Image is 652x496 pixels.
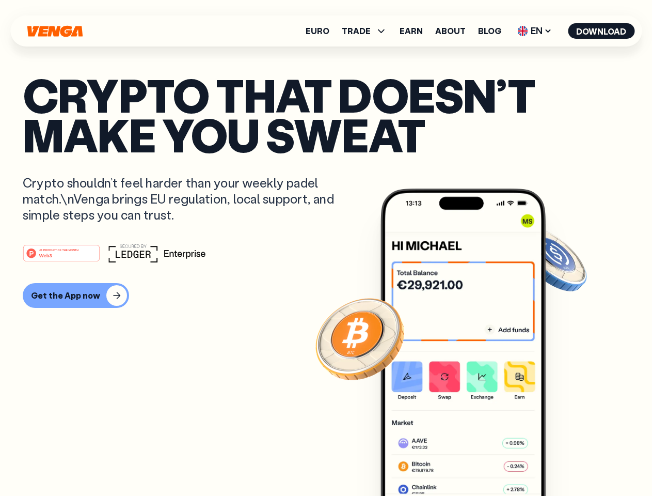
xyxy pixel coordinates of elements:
span: TRADE [342,25,387,37]
div: Get the App now [31,290,100,301]
p: Crypto shouldn’t feel harder than your weekly padel match.\nVenga brings EU regulation, local sup... [23,175,349,223]
svg: Home [26,25,84,37]
tspan: Web3 [39,252,52,258]
span: TRADE [342,27,371,35]
a: Get the App now [23,283,629,308]
button: Get the App now [23,283,129,308]
button: Download [568,23,634,39]
a: #1 PRODUCT OF THE MONTHWeb3 [23,251,100,264]
a: Blog [478,27,501,35]
span: EN [514,23,555,39]
a: Euro [306,27,329,35]
p: Crypto that doesn’t make you sweat [23,75,629,154]
a: Earn [400,27,423,35]
img: USDC coin [515,222,589,297]
a: About [435,27,466,35]
img: Bitcoin [313,292,406,385]
tspan: #1 PRODUCT OF THE MONTH [39,248,78,251]
img: flag-uk [517,26,528,36]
